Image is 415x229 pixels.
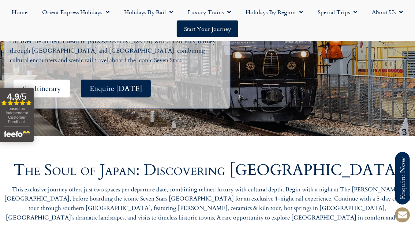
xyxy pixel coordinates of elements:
[35,4,117,20] a: Orient Express Holidays
[117,4,181,20] a: Holidays by Rail
[4,163,411,178] h2: The Soul of Japan: Discovering [GEOGRAPHIC_DATA]
[4,4,411,37] nav: Menu
[10,37,218,65] p: Discover the authentic heart of [GEOGRAPHIC_DATA] with a luxurious journey through [GEOGRAPHIC_DA...
[365,4,411,20] a: About Us
[90,84,142,93] span: Enquire [DATE]
[177,20,238,37] a: Start your Journey
[5,4,35,20] a: Home
[81,80,151,98] a: Enquire [DATE]
[4,185,411,222] p: This exclusive journey offers just two spaces per departure date, combining refined luxury with c...
[239,4,311,20] a: Holidays by Region
[14,80,70,98] a: See Itinerary
[181,4,239,20] a: Luxury Trains
[311,4,365,20] a: Special Trips
[6,204,409,222] span: , [GEOGRAPHIC_DATA]’s dramatic landscapes, and visits to timeless historic towns. A rare opportun...
[22,84,61,93] span: See Itinerary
